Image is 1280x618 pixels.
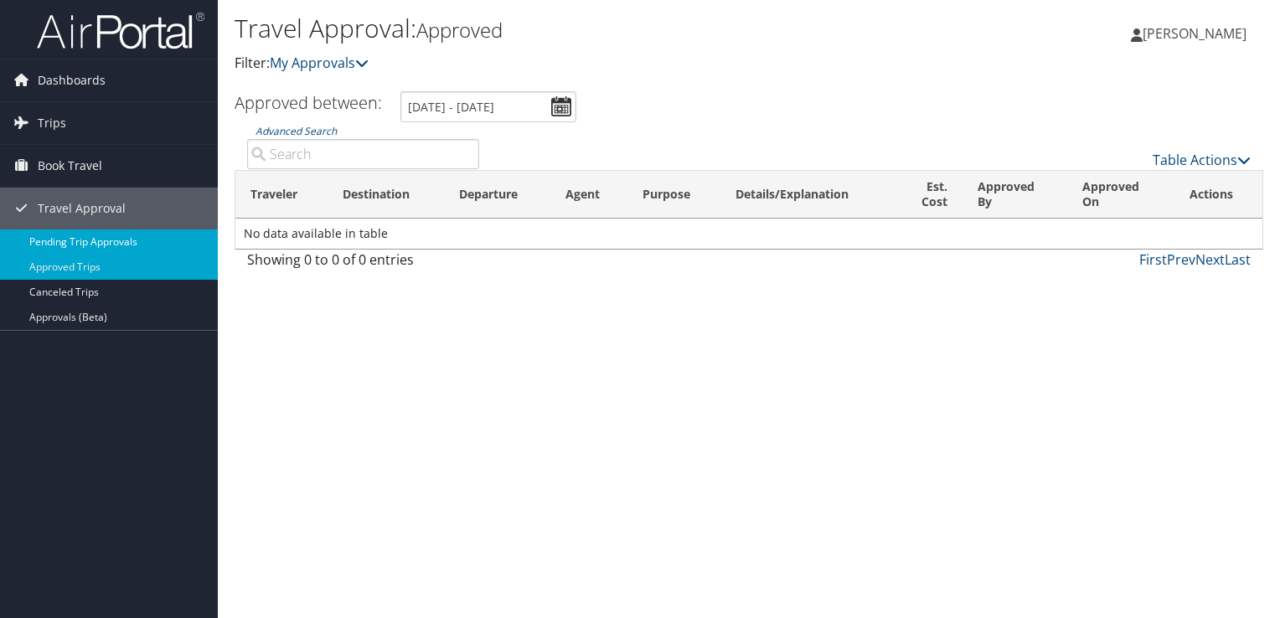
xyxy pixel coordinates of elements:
[38,102,66,144] span: Trips
[1195,250,1225,269] a: Next
[328,171,444,219] th: Destination: activate to sort column ascending
[38,188,126,229] span: Travel Approval
[1143,24,1246,43] span: [PERSON_NAME]
[235,91,382,114] h3: Approved between:
[235,53,921,75] p: Filter:
[891,171,963,219] th: Est. Cost: activate to sort column ascending
[270,54,369,72] a: My Approvals
[963,171,1066,219] th: Approved By: activate to sort column ascending
[1225,250,1251,269] a: Last
[1131,8,1263,59] a: [PERSON_NAME]
[1167,250,1195,269] a: Prev
[235,11,921,46] h1: Travel Approval:
[235,219,1262,249] td: No data available in table
[720,171,892,219] th: Details/Explanation
[247,250,479,278] div: Showing 0 to 0 of 0 entries
[255,124,337,138] a: Advanced Search
[38,59,106,101] span: Dashboards
[38,145,102,187] span: Book Travel
[247,139,479,169] input: Advanced Search
[1067,171,1174,219] th: Approved On: activate to sort column ascending
[444,171,550,219] th: Departure: activate to sort column ascending
[416,16,503,44] small: Approved
[1139,250,1167,269] a: First
[1174,171,1262,219] th: Actions
[1153,151,1251,169] a: Table Actions
[400,91,576,122] input: [DATE] - [DATE]
[37,11,204,50] img: airportal-logo.png
[550,171,627,219] th: Agent
[627,171,720,219] th: Purpose
[235,171,328,219] th: Traveler: activate to sort column ascending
